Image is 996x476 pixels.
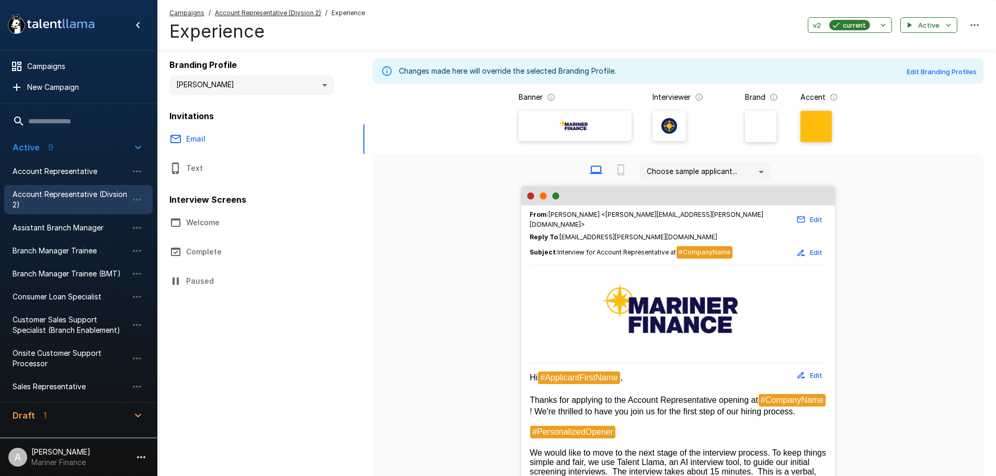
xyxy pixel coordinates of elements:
[830,93,838,101] svg: The primary color for buttons in branded interviews and emails. It should be a color that complem...
[557,248,676,256] span: Interview for Account Representative at
[793,367,827,384] button: Edit
[770,93,778,101] svg: The background color for branded interviews and emails. It should be a color that complements you...
[793,212,827,228] button: Edit
[640,162,771,182] div: Choose sample applicant...
[530,211,547,218] b: From
[745,92,765,102] p: Brand
[530,210,793,230] span: : [PERSON_NAME] <[PERSON_NAME][EMAIL_ADDRESS][PERSON_NAME][DOMAIN_NAME]>
[530,233,558,241] b: Reply To
[331,8,365,18] span: Experience
[538,371,620,384] span: #ApplicantFirstName
[530,248,556,256] b: Subject
[157,154,345,183] button: Text
[169,9,204,17] u: Campaigns
[325,8,327,18] span: /
[530,396,758,404] span: Thanks for applying to the Account Representative opening at
[169,60,237,70] b: Branding Profile
[169,75,334,95] div: [PERSON_NAME]
[169,20,365,42] h4: Experience
[759,394,826,407] span: #CompanyName
[530,276,827,350] img: Talent Llama
[900,17,957,33] button: Active
[695,93,703,101] svg: The image that will show next to questions in your candidate interviews. It must be square and at...
[808,17,892,33] button: v2current
[544,118,606,134] img: Banner Logo
[621,373,623,382] span: ,
[530,246,733,259] span: :
[519,111,632,141] label: Banner Logo
[157,237,345,266] button: Complete
[904,64,979,80] button: Edit Branding Profiles
[519,92,543,102] p: Banner
[530,426,615,438] span: #PersonalizedOpener
[157,266,345,296] button: Paused
[652,92,691,102] p: Interviewer
[677,246,732,259] span: #CompanyName
[813,19,821,31] span: v2
[661,118,677,134] img: mariner_avatar.png
[157,124,345,154] button: Email
[793,245,827,261] button: Edit
[209,8,211,18] span: /
[215,9,321,17] u: Account Representative (Divsion 2)
[800,92,826,102] p: Accent
[530,373,537,382] span: Hi
[157,208,345,237] button: Welcome
[530,407,795,416] span: ! We're thrilled to have you join us for the first step of our hiring process.
[839,20,870,31] span: current
[530,232,827,242] span: : [EMAIL_ADDRESS][PERSON_NAME][DOMAIN_NAME]
[547,93,555,101] svg: The banner version of your logo. Using your logo will enable customization of brand and accent co...
[399,62,616,80] div: Changes made here will override the selected Branding Profile.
